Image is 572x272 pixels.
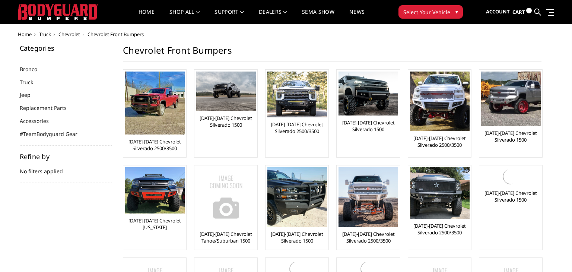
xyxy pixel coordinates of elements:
span: Cart [512,9,525,15]
a: News [349,9,365,24]
a: Chevrolet [58,31,80,38]
a: Account [486,2,510,22]
a: Jeep [20,91,40,99]
a: Truck [20,78,42,86]
h5: Categories [20,45,112,51]
span: Chevrolet Front Bumpers [88,31,144,38]
a: [DATE]-[DATE] Chevrolet Tahoe/Suburban 1500 [196,231,255,244]
a: Home [139,9,155,24]
a: Truck [39,31,51,38]
span: Account [486,8,510,15]
img: No Image [196,167,256,227]
a: SEMA Show [302,9,334,24]
a: [DATE]-[DATE] Chevrolet Silverado 2500/3500 [267,121,327,135]
a: [DATE]-[DATE] Chevrolet Silverado 1500 [196,115,255,128]
a: [DATE]-[DATE] Chevrolet Silverado 1500 [267,231,327,244]
a: #TeamBodyguard Gear [20,130,87,138]
a: Home [18,31,32,38]
a: Dealers [259,9,287,24]
img: BODYGUARD BUMPERS [18,4,98,20]
div: No filters applied [20,153,112,183]
a: shop all [169,9,200,24]
a: [DATE]-[DATE] Chevrolet Silverado 2500/3500 [125,138,184,152]
a: [DATE]-[DATE] Chevrolet Silverado 1500 [481,130,540,143]
a: [DATE]-[DATE] Chevrolet Silverado 1500 [481,190,540,203]
span: ▾ [455,8,458,16]
span: Select Your Vehicle [403,8,450,16]
a: [DATE]-[DATE] Chevrolet Silverado 2500/3500 [410,135,469,148]
button: Select Your Vehicle [398,5,463,19]
a: Support [214,9,244,24]
a: Bronco [20,65,47,73]
a: No Image [196,167,255,227]
h1: Chevrolet Front Bumpers [123,45,541,62]
h5: Refine by [20,153,112,160]
a: Accessories [20,117,58,125]
a: [DATE]-[DATE] Chevrolet Silverado 2500/3500 [410,222,469,236]
a: [DATE]-[DATE] Chevrolet Silverado 2500/3500 [339,231,398,244]
a: [DATE]-[DATE] Chevrolet Silverado 1500 [339,119,398,133]
a: Cart [512,2,532,22]
a: [DATE]-[DATE] Chevrolet [US_STATE] [125,217,184,231]
a: Replacement Parts [20,104,76,112]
